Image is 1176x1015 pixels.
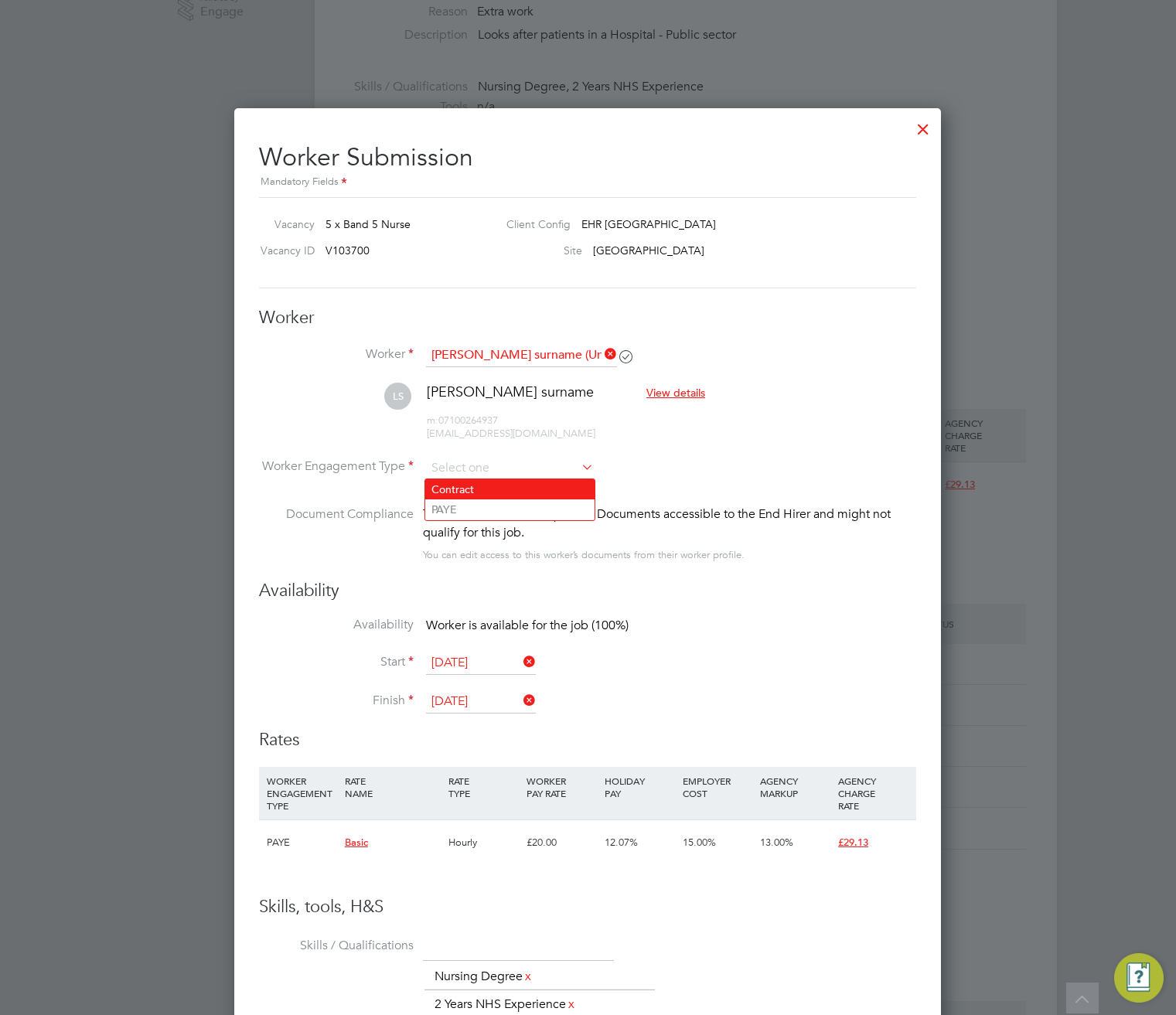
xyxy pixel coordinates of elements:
li: 2 Years NHS Experience [428,994,583,1015]
span: Worker is available for the job (100%) [426,618,629,633]
span: 5 x Band 5 Nurse [326,217,411,231]
label: Vacancy ID [253,244,315,257]
label: Start [259,654,414,670]
span: 13.00% [760,836,793,849]
h3: Availability [259,580,916,602]
div: HOLIDAY PAY [601,767,679,807]
span: View details [646,386,705,400]
h3: Rates [259,729,916,751]
div: RATE NAME [341,767,445,807]
span: EHR [GEOGRAPHIC_DATA] [581,217,716,231]
span: [GEOGRAPHIC_DATA] [593,244,704,257]
span: 12.07% [605,836,638,849]
div: Hourly [445,820,523,865]
span: m: [427,414,438,427]
label: Finish [259,693,414,709]
div: RATE TYPE [445,767,523,807]
span: 07100264937 [427,414,498,427]
div: WORKER ENGAGEMENT TYPE [263,767,341,819]
a: x [566,994,577,1014]
input: Select one [426,690,536,714]
span: [PERSON_NAME] surname [427,383,594,400]
h3: Skills, tools, H&S [259,896,916,918]
h2: Worker Submission [259,130,916,191]
input: Search for... [426,344,617,367]
div: AGENCY CHARGE RATE [834,767,912,819]
div: £20.00 [523,820,601,865]
label: Document Compliance [259,505,414,561]
button: Engage Resource Center [1114,953,1164,1003]
label: Worker [259,346,414,363]
li: PAYE [425,499,595,519]
a: x [523,966,533,986]
span: LS [384,383,411,410]
label: Site [494,244,582,257]
label: Client Config [494,217,571,231]
label: Skills / Qualifications [259,938,414,954]
span: [EMAIL_ADDRESS][DOMAIN_NAME] [427,427,595,440]
div: This worker has no Compliance Documents accessible to the End Hirer and might not qualify for thi... [423,505,916,542]
div: AGENCY MARKUP [756,767,834,807]
label: Vacancy [253,217,315,231]
li: Nursing Degree [428,966,540,987]
li: Contract [425,479,595,499]
div: Mandatory Fields [259,174,916,191]
h3: Worker [259,307,916,329]
div: PAYE [263,820,341,865]
label: Availability [259,617,414,633]
div: WORKER PAY RATE [523,767,601,807]
label: Worker Engagement Type [259,458,414,475]
input: Select one [426,457,594,480]
span: 15.00% [683,836,716,849]
span: V103700 [326,244,370,257]
span: £29.13 [838,836,868,849]
div: EMPLOYER COST [679,767,757,807]
input: Select one [426,652,536,675]
div: You can edit access to this worker’s documents from their worker profile. [423,546,745,564]
span: Basic [345,836,368,849]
